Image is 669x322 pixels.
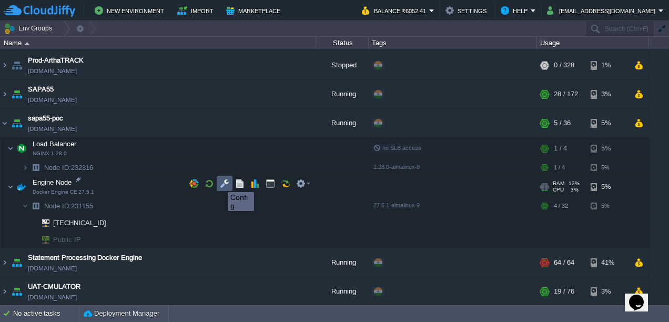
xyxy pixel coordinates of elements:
img: AMDAwAAAACH5BAEAAAAALAAAAAABAAEAAAICRAEAOw== [28,232,35,248]
img: AMDAwAAAACH5BAEAAAAALAAAAAABAAEAAAICRAEAOw== [1,277,9,306]
span: 232316 [43,163,95,172]
a: Node ID:231155 [43,202,95,210]
img: AMDAwAAAACH5BAEAAAAALAAAAAABAAEAAAICRAEAOw== [14,138,29,159]
div: 1 / 4 [554,159,565,176]
button: Balance ₹6052.41 [362,4,429,17]
a: Load BalancerNGINX 1.28.0 [32,140,78,148]
span: Load Balancer [32,139,78,148]
span: 231155 [43,202,95,210]
img: AMDAwAAAACH5BAEAAAAALAAAAAABAAEAAAICRAEAOw== [25,42,29,45]
a: Node ID:232316 [43,163,95,172]
img: AMDAwAAAACH5BAEAAAAALAAAAAABAAEAAAICRAEAOw== [9,109,24,137]
div: 0 / 328 [554,51,574,79]
img: AMDAwAAAACH5BAEAAAAALAAAAAABAAEAAAICRAEAOw== [7,138,14,159]
button: Marketplace [226,4,283,17]
img: AMDAwAAAACH5BAEAAAAALAAAAAABAAEAAAICRAEAOw== [28,215,35,231]
a: UAT-CMULATOR [28,281,80,292]
span: no SLB access [373,145,421,151]
span: Node ID: [44,202,71,210]
a: [DOMAIN_NAME] [28,292,77,303]
a: SAPA55 [28,84,54,95]
a: Prod-ArthaTRACK [28,55,84,66]
a: [DOMAIN_NAME] [28,124,77,134]
button: New Environment [95,4,167,17]
button: [EMAIL_ADDRESS][DOMAIN_NAME] [547,4,658,17]
a: [DOMAIN_NAME] [28,95,77,105]
img: AMDAwAAAACH5BAEAAAAALAAAAAABAAEAAAICRAEAOw== [28,159,43,176]
a: Public IP [52,236,83,244]
a: sapa55-poc [28,113,63,124]
div: 5% [591,159,625,176]
a: [TECHNICAL_ID] [52,219,108,227]
img: AMDAwAAAACH5BAEAAAAALAAAAAABAAEAAAICRAEAOw== [7,176,14,197]
span: NGINX 1.28.0 [33,150,67,157]
div: Running [316,277,369,306]
div: 5% [591,138,625,159]
img: AMDAwAAAACH5BAEAAAAALAAAAAABAAEAAAICRAEAOw== [1,51,9,79]
div: 3% [591,80,625,108]
div: Running [316,109,369,137]
div: Running [316,248,369,277]
button: Import [177,4,217,17]
img: AMDAwAAAACH5BAEAAAAALAAAAAABAAEAAAICRAEAOw== [35,232,49,248]
div: 28 / 172 [554,80,578,108]
div: Stopped [316,51,369,79]
img: AMDAwAAAACH5BAEAAAAALAAAAAABAAEAAAICRAEAOw== [28,198,43,214]
span: Node ID: [44,164,71,172]
a: [DOMAIN_NAME] [28,263,77,274]
span: Docker Engine CE 27.5.1 [33,189,94,195]
img: CloudJiffy [4,4,75,17]
div: 19 / 76 [554,277,574,306]
div: Status [317,37,368,49]
iframe: chat widget [625,280,658,311]
div: 64 / 64 [554,248,574,277]
span: Public IP [52,232,83,248]
span: RAM [553,180,564,187]
div: No active tasks [13,305,79,322]
img: AMDAwAAAACH5BAEAAAAALAAAAAABAAEAAAICRAEAOw== [35,215,49,231]
span: CPU [553,187,564,193]
div: Name [1,37,316,49]
div: 5 / 36 [554,109,571,137]
span: [TECHNICAL_ID] [52,215,108,231]
span: Engine Node [32,178,73,187]
img: AMDAwAAAACH5BAEAAAAALAAAAAABAAEAAAICRAEAOw== [9,277,24,306]
span: 27.5.1-almalinux-9 [373,202,420,208]
img: AMDAwAAAACH5BAEAAAAALAAAAAABAAEAAAICRAEAOw== [1,248,9,277]
img: AMDAwAAAACH5BAEAAAAALAAAAAABAAEAAAICRAEAOw== [1,109,9,137]
div: 41% [591,248,625,277]
div: 5% [591,176,625,197]
div: Running [316,80,369,108]
div: 1% [591,51,625,79]
button: Help [501,4,531,17]
div: 1 / 4 [554,138,567,159]
img: AMDAwAAAACH5BAEAAAAALAAAAAABAAEAAAICRAEAOw== [9,80,24,108]
div: 5% [591,109,625,137]
img: AMDAwAAAACH5BAEAAAAALAAAAAABAAEAAAICRAEAOw== [9,51,24,79]
div: Tags [369,37,536,49]
div: 5% [591,198,625,214]
a: Engine NodeDocker Engine CE 27.5.1 [32,178,73,186]
div: 3% [591,277,625,306]
span: 1.28.0-almalinux-9 [373,164,420,170]
button: Deployment Manager [84,308,159,319]
img: AMDAwAAAACH5BAEAAAAALAAAAAABAAEAAAICRAEAOw== [22,198,28,214]
span: 3% [568,187,579,193]
button: Settings [445,4,490,17]
img: AMDAwAAAACH5BAEAAAAALAAAAAABAAEAAAICRAEAOw== [9,248,24,277]
div: Config [230,193,251,210]
img: AMDAwAAAACH5BAEAAAAALAAAAAABAAEAAAICRAEAOw== [22,159,28,176]
div: Usage [538,37,648,49]
div: 4 / 32 [554,198,568,214]
img: AMDAwAAAACH5BAEAAAAALAAAAAABAAEAAAICRAEAOw== [14,176,29,197]
button: Env Groups [4,21,56,36]
span: 12% [569,180,580,187]
img: AMDAwAAAACH5BAEAAAAALAAAAAABAAEAAAICRAEAOw== [1,80,9,108]
a: [DOMAIN_NAME] [28,66,77,76]
a: Statement Processing Docker Engine [28,253,142,263]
